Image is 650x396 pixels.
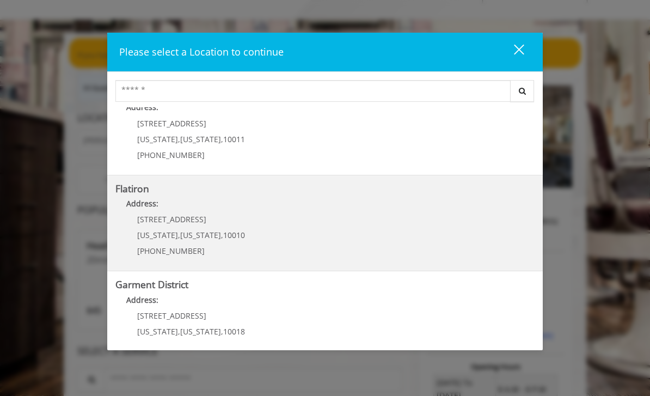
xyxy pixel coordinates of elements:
span: , [178,326,180,337]
span: [STREET_ADDRESS] [137,310,206,321]
span: 10018 [223,326,245,337]
b: Flatiron [115,182,149,195]
span: , [178,230,180,240]
span: [US_STATE] [180,134,221,144]
span: , [221,134,223,144]
i: Search button [516,87,529,95]
span: [US_STATE] [180,230,221,240]
input: Search Center [115,80,511,102]
span: [PHONE_NUMBER] [137,150,205,160]
span: [US_STATE] [137,230,178,240]
span: [STREET_ADDRESS] [137,118,206,129]
span: , [221,326,223,337]
b: Garment District [115,278,188,291]
div: Center Select [115,80,535,107]
span: , [178,134,180,144]
b: Address: [126,295,158,305]
b: Address: [126,198,158,209]
span: [PHONE_NUMBER] [137,246,205,256]
span: [PHONE_NUMBER] [137,342,205,352]
span: 10010 [223,230,245,240]
div: close dialog [501,44,523,60]
span: [US_STATE] [137,134,178,144]
span: [US_STATE] [137,326,178,337]
span: Please select a Location to continue [119,45,284,58]
b: Address: [126,102,158,112]
span: [STREET_ADDRESS] [137,214,206,224]
span: 10011 [223,134,245,144]
button: close dialog [494,41,531,63]
span: [US_STATE] [180,326,221,337]
span: , [221,230,223,240]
